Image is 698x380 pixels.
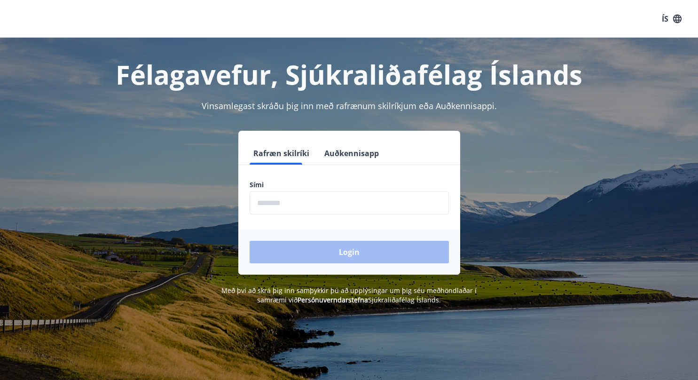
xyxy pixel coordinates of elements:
[221,286,477,304] span: Með því að skrá þig inn samþykkir þú að upplýsingar um þig séu meðhöndlaðar í samræmi við Sjúkral...
[250,142,313,165] button: Rafræn skilríki
[657,10,687,27] button: ÍS
[202,100,497,111] span: Vinsamlegast skráðu þig inn með rafrænum skilríkjum eða Auðkennisappi.
[321,142,383,165] button: Auðkennisapp
[250,180,449,190] label: Sími
[22,56,676,92] h1: Félagavefur, Sjúkraliðafélag Íslands
[298,295,368,304] a: Persónuverndarstefna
